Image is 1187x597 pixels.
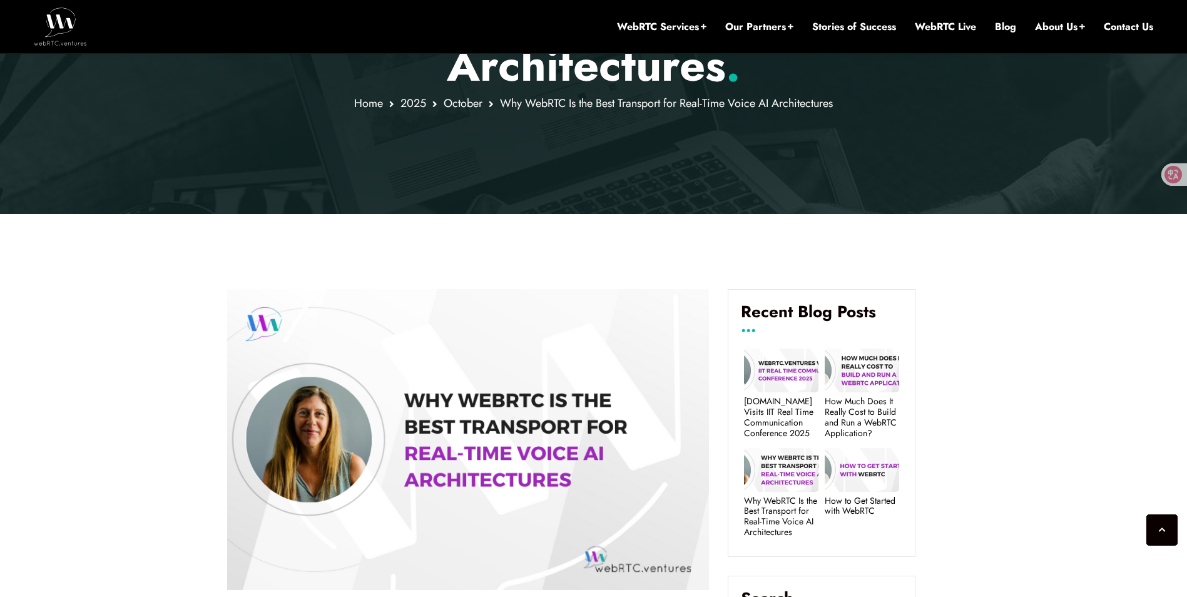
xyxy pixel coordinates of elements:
a: [DOMAIN_NAME] Visits IIT Real Time Communication Conference 2025 [744,396,818,438]
a: Stories of Success [812,20,896,34]
a: 2025 [400,95,426,111]
a: About Us [1035,20,1085,34]
h4: Recent Blog Posts [741,302,902,331]
a: Our Partners [725,20,793,34]
a: Home [354,95,383,111]
a: Contact Us [1104,20,1153,34]
span: Why WebRTC Is the Best Transport for Real-Time Voice AI Architectures [500,95,833,111]
a: How Much Does It Really Cost to Build and Run a WebRTC Application? [825,396,899,438]
img: WebRTC.ventures [34,8,87,45]
a: How to Get Started with WebRTC [825,496,899,517]
a: October [444,95,482,111]
span: . [726,33,740,98]
a: Why WebRTC Is the Best Transport for Real-Time Voice AI Architectures [744,496,818,538]
a: Blog [995,20,1016,34]
a: WebRTC Services [617,20,706,34]
a: WebRTC Live [915,20,976,34]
